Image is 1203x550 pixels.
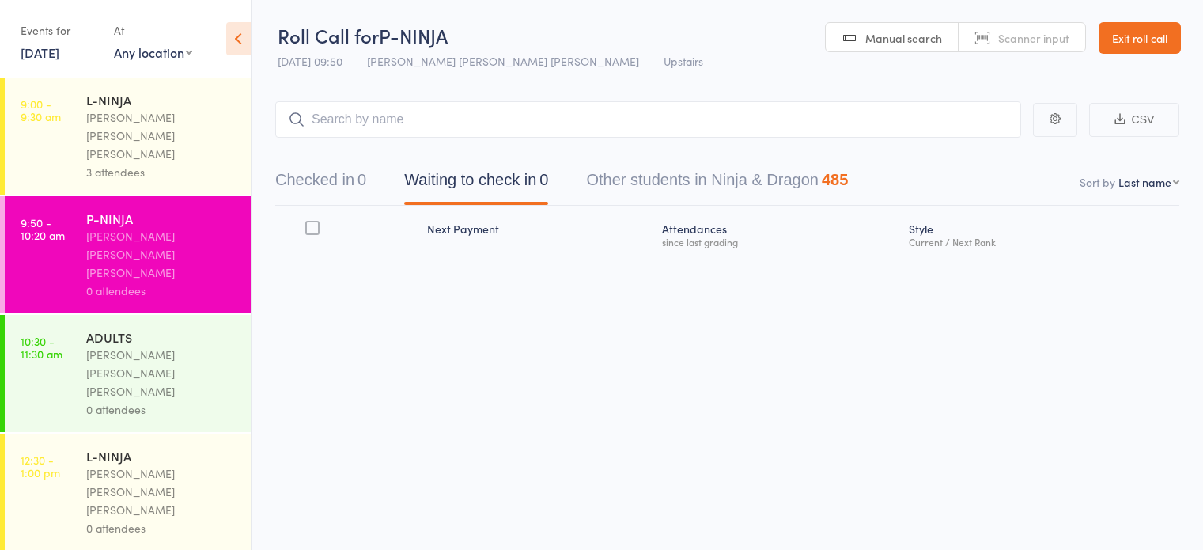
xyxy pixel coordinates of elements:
div: 485 [822,171,848,188]
time: 9:00 - 9:30 am [21,97,61,123]
time: 12:30 - 1:00 pm [21,453,60,479]
a: Exit roll call [1099,22,1181,54]
span: Upstairs [664,53,703,69]
div: L-NINJA [86,91,237,108]
a: 9:50 -10:20 amP-NINJA[PERSON_NAME] [PERSON_NAME] [PERSON_NAME]0 attendees [5,196,251,313]
span: [DATE] 09:50 [278,53,342,69]
a: 10:30 -11:30 amADULTS[PERSON_NAME] [PERSON_NAME] [PERSON_NAME]0 attendees [5,315,251,432]
div: [PERSON_NAME] [PERSON_NAME] [PERSON_NAME] [86,227,237,282]
div: At [114,17,192,44]
div: [PERSON_NAME] [PERSON_NAME] [PERSON_NAME] [86,108,237,163]
div: 0 attendees [86,282,237,300]
button: Waiting to check in0 [404,163,548,205]
span: Roll Call for [278,22,379,48]
span: Scanner input [998,30,1069,46]
span: P-NINJA [379,22,448,48]
div: Next Payment [421,213,656,255]
label: Sort by [1080,174,1115,190]
div: 0 [539,171,548,188]
time: 9:50 - 10:20 am [21,216,65,241]
a: 9:00 -9:30 amL-NINJA[PERSON_NAME] [PERSON_NAME] [PERSON_NAME]3 attendees [5,78,251,195]
div: P-NINJA [86,210,237,227]
div: 3 attendees [86,163,237,181]
button: CSV [1089,103,1179,137]
div: [PERSON_NAME] [PERSON_NAME] [PERSON_NAME] [86,465,237,519]
div: L-NINJA [86,447,237,465]
div: Current / Next Rank [909,237,1173,247]
time: 10:30 - 11:30 am [21,335,62,360]
div: Last name [1118,174,1171,190]
div: 0 attendees [86,400,237,419]
div: Events for [21,17,98,44]
a: [DATE] [21,44,59,61]
div: since last grading [662,237,895,247]
div: [PERSON_NAME] [PERSON_NAME] [PERSON_NAME] [86,346,237,400]
div: ADULTS [86,328,237,346]
button: Checked in0 [275,163,366,205]
div: Any location [114,44,192,61]
button: Other students in Ninja & Dragon485 [586,163,848,205]
input: Search by name [275,101,1021,138]
div: 0 attendees [86,519,237,537]
div: Atten­dances [656,213,902,255]
span: [PERSON_NAME] [PERSON_NAME] [PERSON_NAME] [367,53,639,69]
div: 0 [357,171,366,188]
div: Style [902,213,1179,255]
span: Manual search [865,30,942,46]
